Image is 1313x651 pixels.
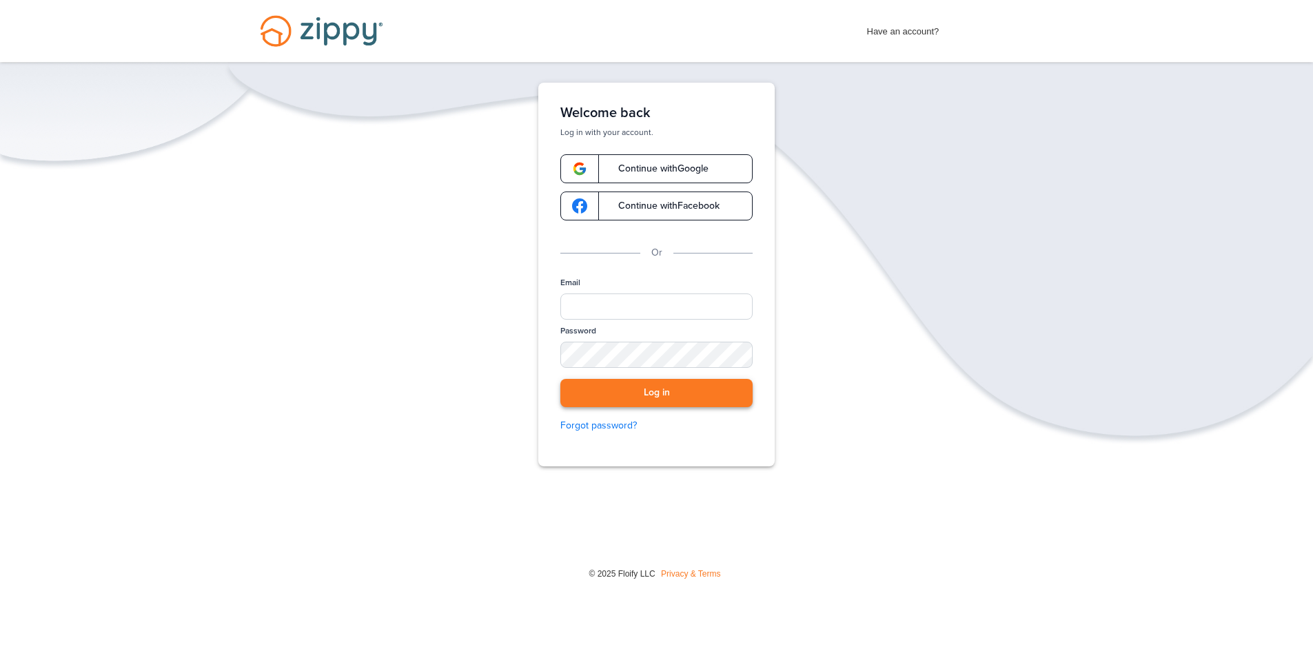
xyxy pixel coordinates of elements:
[572,198,587,214] img: google-logo
[560,325,596,337] label: Password
[560,105,753,121] h1: Welcome back
[560,379,753,407] button: Log in
[604,201,720,211] span: Continue with Facebook
[661,569,720,579] a: Privacy & Terms
[560,293,753,320] input: Email
[604,164,709,174] span: Continue with Google
[867,17,939,39] span: Have an account?
[651,245,662,260] p: Or
[560,127,753,138] p: Log in with your account.
[560,277,580,289] label: Email
[560,342,753,368] input: Password
[560,192,753,220] a: google-logoContinue withFacebook
[560,154,753,183] a: google-logoContinue withGoogle
[589,569,655,579] span: © 2025 Floify LLC
[560,418,753,433] a: Forgot password?
[572,161,587,176] img: google-logo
